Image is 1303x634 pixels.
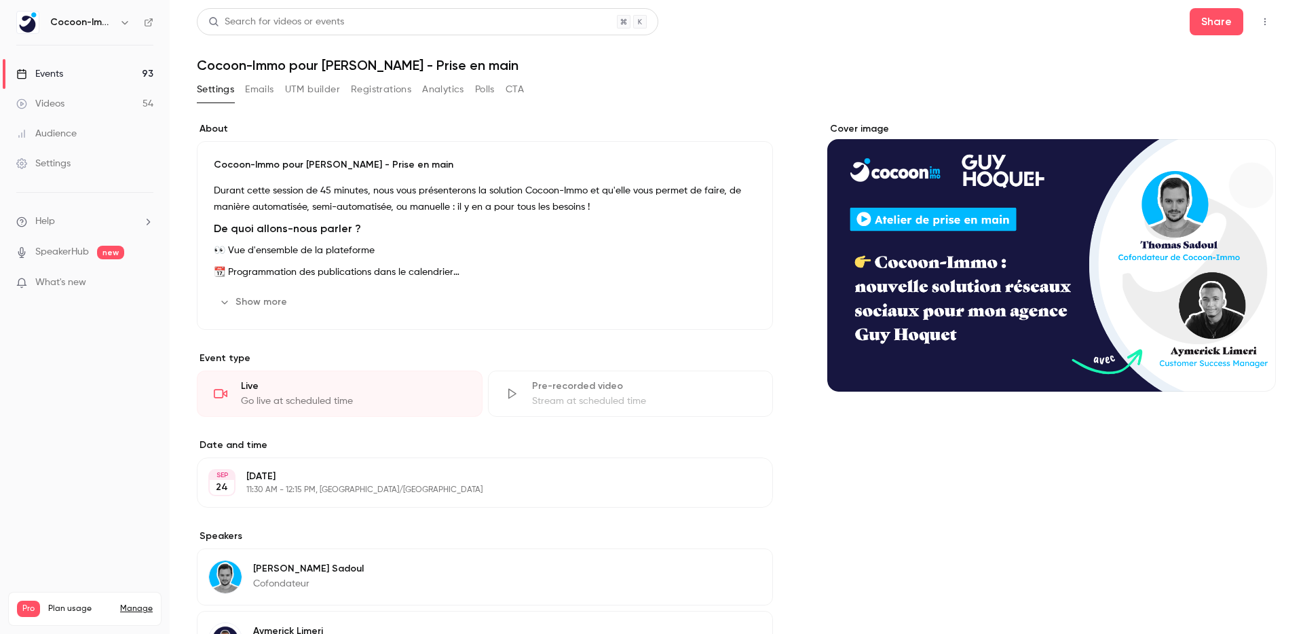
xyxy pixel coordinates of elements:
button: Settings [197,79,234,100]
p: Durant cette session de 45 minutes, nous vous présenterons la solution Cocoon-Immo et qu'elle vou... [214,183,756,215]
div: Thomas Sadoul[PERSON_NAME] SadoulCofondateur [197,548,773,605]
p: Cofondateur [253,577,364,591]
p: [PERSON_NAME] Sadoul [253,562,364,576]
label: Date and time [197,439,773,452]
label: About [197,122,773,136]
span: Plan usage [48,603,112,614]
section: Cover image [827,122,1276,392]
div: Go live at scheduled time [241,394,466,408]
div: Live [241,379,466,393]
div: Settings [16,157,71,170]
p: 📆 Programmation des publications dans le calendrier [214,264,756,280]
button: Show more [214,291,295,313]
div: Audience [16,127,77,141]
h6: Cocoon-Immo [50,16,114,29]
button: Analytics [422,79,464,100]
p: Event type [197,352,773,365]
div: Search for videos or events [208,15,344,29]
div: SEP [210,470,234,480]
div: Pre-recorded videoStream at scheduled time [488,371,774,417]
div: Videos [16,97,64,111]
a: SpeakerHub [35,245,89,259]
button: Polls [475,79,495,100]
div: Stream at scheduled time [532,394,757,408]
h1: Cocoon-Immo pour [PERSON_NAME] - Prise en main [197,57,1276,73]
button: UTM builder [285,79,340,100]
h2: De quoi allons-nous parler ? [214,221,756,237]
iframe: Noticeable Trigger [137,277,153,289]
img: Thomas Sadoul [209,561,242,593]
span: new [97,246,124,259]
label: Speakers [197,529,773,543]
div: Pre-recorded video [532,379,757,393]
li: help-dropdown-opener [16,215,153,229]
a: Manage [120,603,153,614]
img: Cocoon-Immo [17,12,39,33]
label: Cover image [827,122,1276,136]
p: 11:30 AM - 12:15 PM, [GEOGRAPHIC_DATA]/[GEOGRAPHIC_DATA] [246,485,701,496]
button: CTA [506,79,524,100]
div: Events [16,67,63,81]
p: [DATE] [246,470,701,483]
button: Emails [245,79,273,100]
div: LiveGo live at scheduled time [197,371,483,417]
button: Registrations [351,79,411,100]
span: What's new [35,276,86,290]
p: Cocoon-Immo pour [PERSON_NAME] - Prise en main [214,158,756,172]
button: Share [1190,8,1243,35]
span: Help [35,215,55,229]
p: 👀 Vue d'ensemble de la plateforme [214,242,756,259]
span: Pro [17,601,40,617]
p: 24 [216,481,228,494]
